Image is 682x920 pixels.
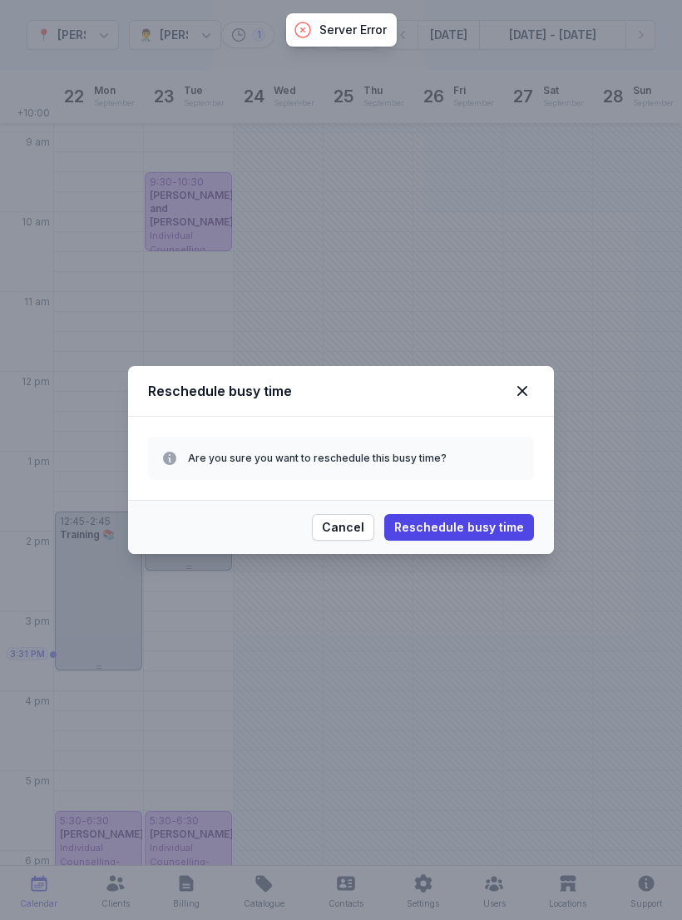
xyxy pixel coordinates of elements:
div: Are you sure you want to reschedule this busy time? [188,450,521,467]
div: Reschedule busy time [148,381,511,401]
button: Reschedule busy time [384,514,534,541]
button: Cancel [312,514,374,541]
span: Cancel [322,517,364,537]
span: Reschedule busy time [394,517,524,537]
